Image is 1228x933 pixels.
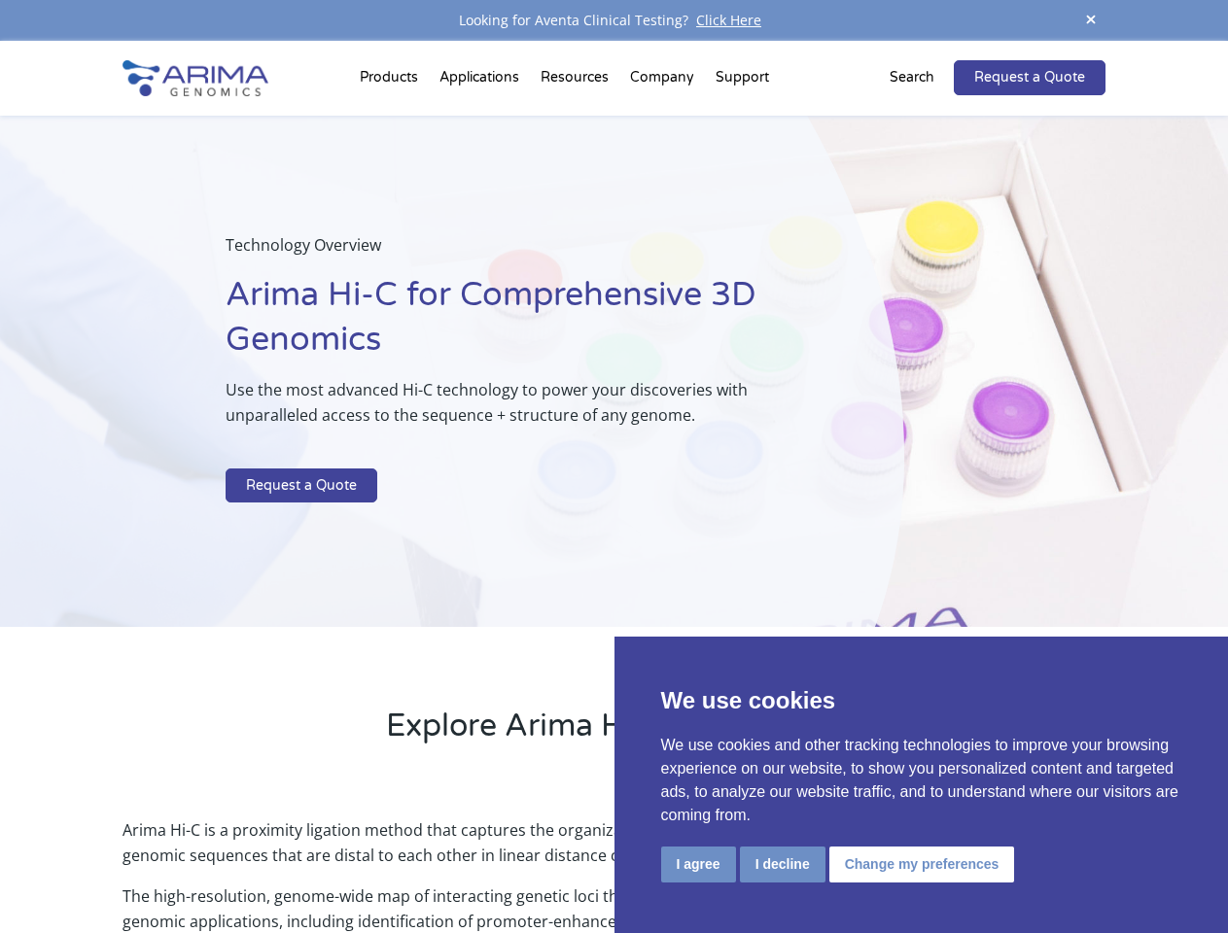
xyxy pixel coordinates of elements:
div: Looking for Aventa Clinical Testing? [123,8,1105,33]
p: Arima Hi-C is a proximity ligation method that captures the organizational structure of chromatin... [123,817,1105,883]
h2: Explore Arima Hi-C Technology [123,705,1105,763]
img: Arima-Genomics-logo [123,60,268,96]
h1: Arima Hi-C for Comprehensive 3D Genomics [226,273,806,377]
p: Search [890,65,934,90]
a: Request a Quote [226,468,377,503]
button: I agree [661,847,736,882]
button: I decline [740,847,825,882]
button: Change my preferences [829,847,1015,882]
a: Request a Quote [954,60,1105,95]
p: Use the most advanced Hi-C technology to power your discoveries with unparalleled access to the s... [226,377,806,443]
p: We use cookies and other tracking technologies to improve your browsing experience on our website... [661,734,1182,827]
a: Click Here [688,11,769,29]
p: Technology Overview [226,232,806,273]
p: We use cookies [661,683,1182,718]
